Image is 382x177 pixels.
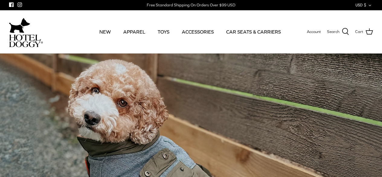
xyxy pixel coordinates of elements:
a: hoteldoggycom [9,16,43,47]
a: Cart [355,28,373,36]
a: TOYS [152,21,175,42]
img: hoteldoggycom [9,34,43,47]
a: NEW [94,21,116,42]
a: Facebook [9,2,14,7]
span: Cart [355,29,363,35]
img: dog-icon.svg [9,16,30,34]
span: Account [307,29,321,34]
div: Free Standard Shipping On Orders Over $99 USD [147,2,235,8]
a: Free Standard Shipping On Orders Over $99 USD [147,1,235,10]
a: Instagram [18,2,22,7]
span: Search [327,29,339,35]
div: Primary navigation [90,21,291,42]
a: Account [307,29,321,35]
a: Search [327,28,349,36]
a: ACCESSORIES [176,21,219,42]
a: APPAREL [118,21,151,42]
a: CAR SEATS & CARRIERS [221,21,286,42]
